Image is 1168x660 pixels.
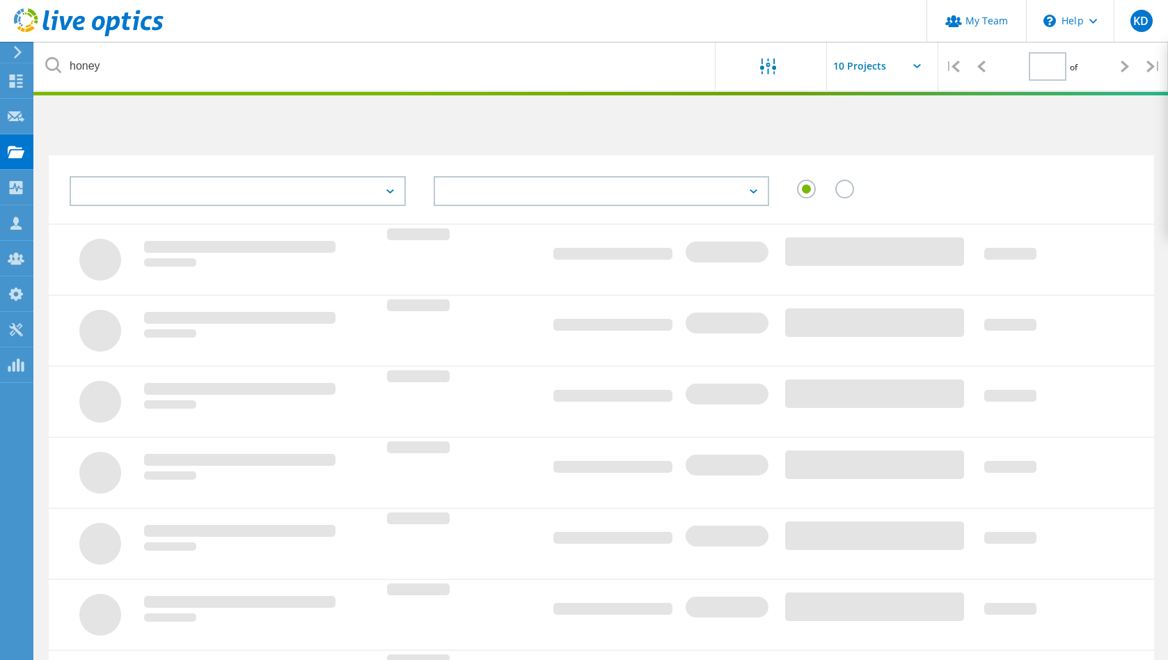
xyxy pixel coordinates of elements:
[938,42,967,91] div: |
[1139,42,1168,91] div: |
[1133,15,1149,26] span: KD
[1070,61,1078,73] span: of
[1043,15,1056,27] svg: \n
[35,42,716,91] input: undefined
[14,29,164,39] a: Live Optics Dashboard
